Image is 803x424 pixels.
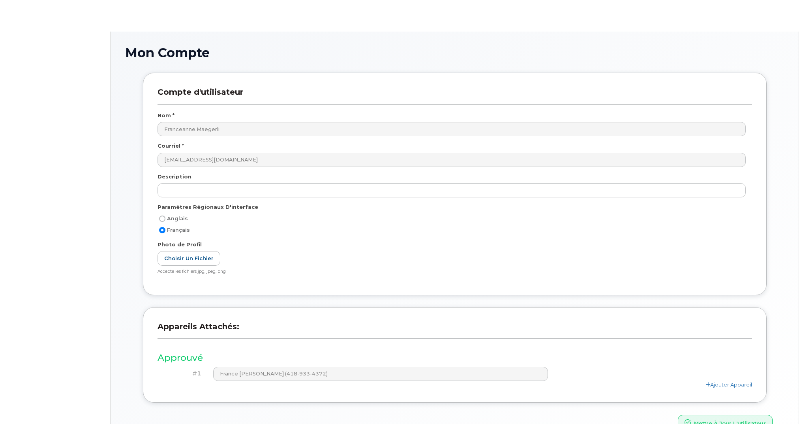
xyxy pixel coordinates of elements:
span: Français [167,227,190,233]
a: Ajouter Appareil [706,381,752,388]
h4: #1 [163,370,201,377]
h3: Approuvé [158,353,752,363]
div: Accepte les fichiers jpg, jpeg, png [158,269,746,275]
h3: Compte d'utilisateur [158,87,752,104]
label: Description [158,173,191,180]
label: Courriel * [158,142,184,150]
input: Français [159,227,165,233]
input: Anglais [159,216,165,222]
h1: Mon Compte [125,46,784,60]
label: Nom * [158,112,174,119]
h3: Appareils Attachés: [158,322,752,339]
label: Paramètres Régionaux D'interface [158,203,258,211]
label: Choisir un fichier [158,251,220,266]
label: Photo de Profil [158,241,202,248]
span: Anglais [167,216,188,221]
